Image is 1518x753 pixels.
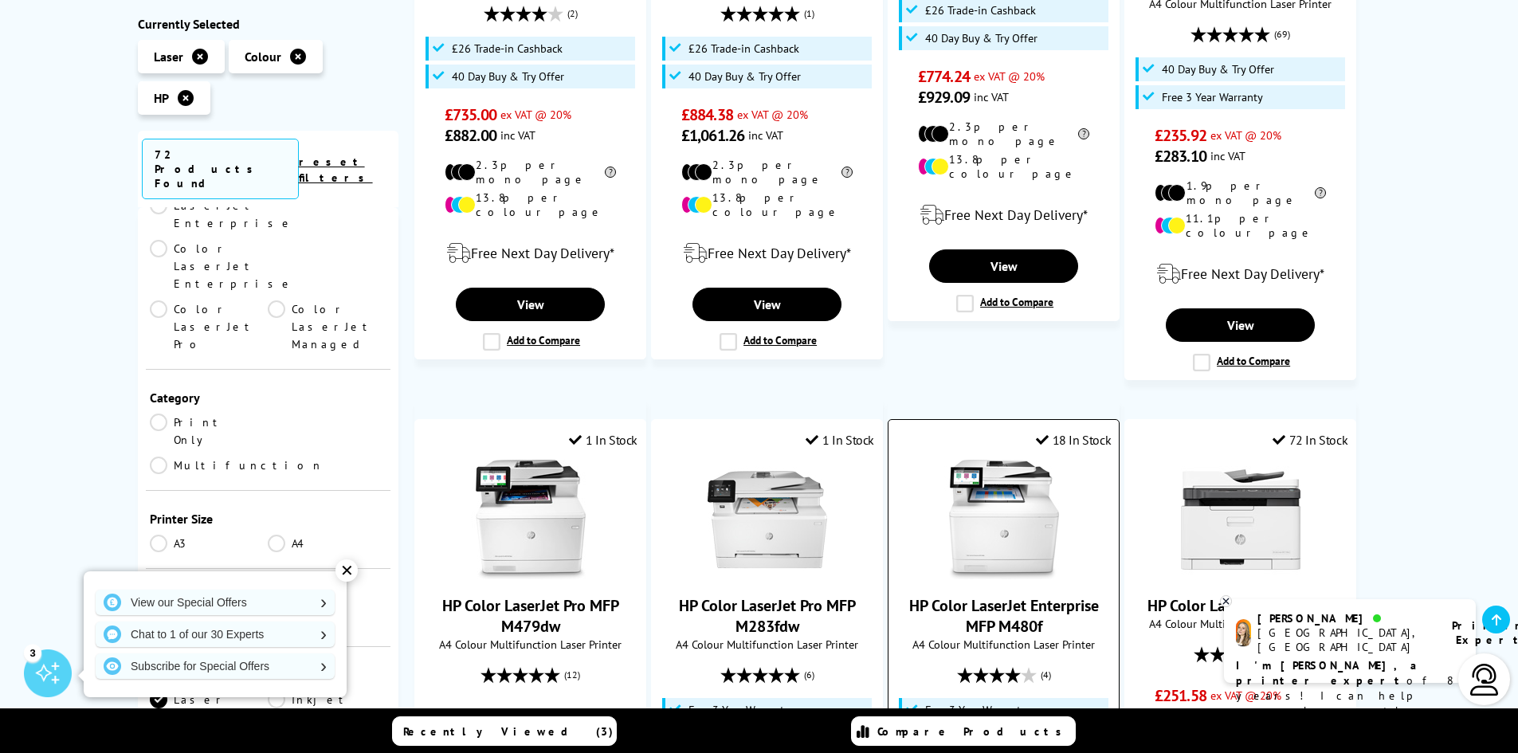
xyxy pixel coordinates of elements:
[1166,308,1314,342] a: View
[660,231,874,276] div: modal_delivery
[1236,658,1422,688] b: I'm [PERSON_NAME], a printer expert
[445,158,616,186] li: 2.3p per mono page
[452,42,563,55] span: £26 Trade-in Cashback
[925,4,1036,17] span: £26 Trade-in Cashback
[483,333,580,351] label: Add to Compare
[896,637,1111,652] span: A4 Colour Multifunction Laser Printer
[150,390,387,406] div: Category
[708,567,827,582] a: HP Color LaserJet Pro MFP M283fdw
[918,87,970,108] span: £929.09
[688,42,799,55] span: £26 Trade-in Cashback
[1162,91,1263,104] span: Free 3 Year Warranty
[150,511,387,527] div: Printer Size
[1162,63,1274,76] span: 40 Day Buy & Try Offer
[925,704,1026,716] span: Free 3 Year Warranty
[268,691,386,708] a: Inkjet
[138,16,399,32] div: Currently Selected
[96,590,335,615] a: View our Special Offers
[974,89,1009,104] span: inc VAT
[720,333,817,351] label: Add to Compare
[944,460,1064,579] img: HP Color LaserJet Enterprise MFP M480f
[1133,616,1347,631] span: A4 Colour Multifunction Laser Printer
[1041,660,1051,690] span: (4)
[1257,611,1432,626] div: [PERSON_NAME]
[1273,432,1347,448] div: 72 In Stock
[150,457,324,474] a: Multifunction
[1036,432,1111,448] div: 18 In Stock
[1469,664,1500,696] img: user-headset-light.svg
[150,414,269,449] a: Print Only
[944,567,1064,582] a: HP Color LaserJet Enterprise MFP M480f
[1274,19,1290,49] span: (69)
[679,595,856,637] a: HP Color LaserJet Pro MFP M283fdw
[500,127,535,143] span: inc VAT
[1155,211,1326,240] li: 11.1p per colour page
[681,104,733,125] span: £884.38
[245,49,281,65] span: Colour
[925,32,1037,45] span: 40 Day Buy & Try Offer
[471,460,590,579] img: HP Color LaserJet Pro MFP M479dw
[569,432,637,448] div: 1 In Stock
[1155,125,1206,146] span: £235.92
[688,704,790,716] span: Free 3 Year Warranty
[1193,354,1290,371] label: Add to Compare
[896,193,1111,237] div: modal_delivery
[918,152,1089,181] li: 13.8p per colour page
[918,66,970,87] span: £774.24
[1181,460,1300,579] img: HP Color Laser MFP 179fnw
[1147,595,1333,616] a: HP Color Laser MFP 179fnw
[96,653,335,679] a: Subscribe for Special Offers
[1155,178,1326,207] li: 1.9p per mono page
[456,288,604,321] a: View
[918,120,1089,148] li: 2.3p per mono page
[688,70,801,83] span: 40 Day Buy & Try Offer
[1210,148,1245,163] span: inc VAT
[445,125,496,146] span: £882.00
[445,104,496,125] span: £735.00
[681,125,744,146] span: £1,061.26
[929,249,1077,283] a: View
[392,716,617,746] a: Recently Viewed (3)
[806,432,874,448] div: 1 In Stock
[681,158,853,186] li: 2.3p per mono page
[1257,626,1432,654] div: [GEOGRAPHIC_DATA], [GEOGRAPHIC_DATA]
[24,644,41,661] div: 3
[748,127,783,143] span: inc VAT
[737,107,808,122] span: ex VAT @ 20%
[150,197,294,232] a: LaserJet Enterprise
[708,460,827,579] img: HP Color LaserJet Pro MFP M283fdw
[268,300,386,353] a: Color LaserJet Managed
[877,724,1070,739] span: Compare Products
[1236,658,1464,734] p: of 8 years! I can help you choose the right product
[1210,127,1281,143] span: ex VAT @ 20%
[150,300,269,353] a: Color LaserJet Pro
[1155,706,1206,727] span: £301.90
[452,70,564,83] span: 40 Day Buy & Try Offer
[150,535,269,552] a: A3
[445,190,616,219] li: 13.8p per colour page
[150,240,294,292] a: Color LaserJet Enterprise
[335,559,358,582] div: ✕
[150,691,269,708] a: Laser
[1155,146,1206,167] span: £283.10
[1155,685,1206,706] span: £251.58
[956,295,1053,312] label: Add to Compare
[423,637,637,652] span: A4 Colour Multifunction Laser Printer
[445,706,496,727] span: £249.00
[804,660,814,690] span: (6)
[851,716,1076,746] a: Compare Products
[660,637,874,652] span: A4 Colour Multifunction Laser Printer
[564,660,580,690] span: (12)
[974,69,1045,84] span: ex VAT @ 20%
[1133,252,1347,296] div: modal_delivery
[268,535,386,552] a: A4
[1181,567,1300,582] a: HP Color Laser MFP 179fnw
[1236,619,1251,647] img: amy-livechat.png
[442,595,619,637] a: HP Color LaserJet Pro MFP M479dw
[96,622,335,647] a: Chat to 1 of our 30 Experts
[909,595,1099,637] a: HP Color LaserJet Enterprise MFP M480f
[681,190,853,219] li: 13.8p per colour page
[1210,688,1281,703] span: ex VAT @ 20%
[403,724,614,739] span: Recently Viewed (3)
[154,49,183,65] span: Laser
